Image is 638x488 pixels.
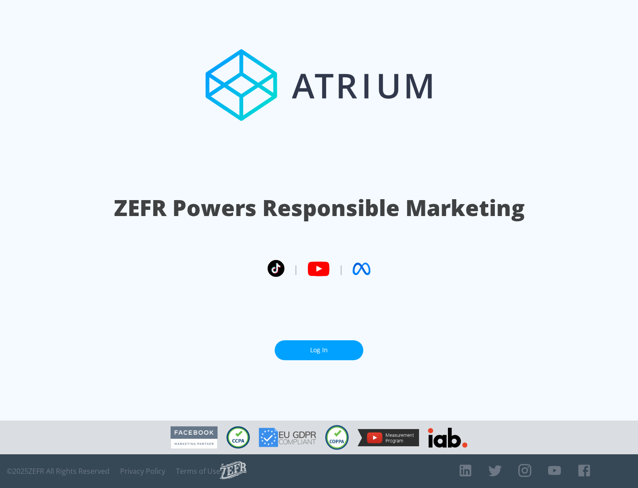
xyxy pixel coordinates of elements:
img: IAB [428,428,467,448]
img: CCPA Compliant [226,426,250,449]
span: © 2025 ZEFR All Rights Reserved [7,467,109,476]
img: Facebook Marketing Partner [171,426,218,449]
a: Log In [275,340,363,360]
img: COPPA Compliant [325,425,349,450]
a: Terms of Use [176,467,220,476]
img: GDPR Compliant [259,428,316,447]
h1: ZEFR Powers Responsible Marketing [114,193,525,223]
img: YouTube Measurement Program [358,429,419,446]
span: | [338,262,344,275]
a: Privacy Policy [120,467,165,476]
span: | [293,262,299,275]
